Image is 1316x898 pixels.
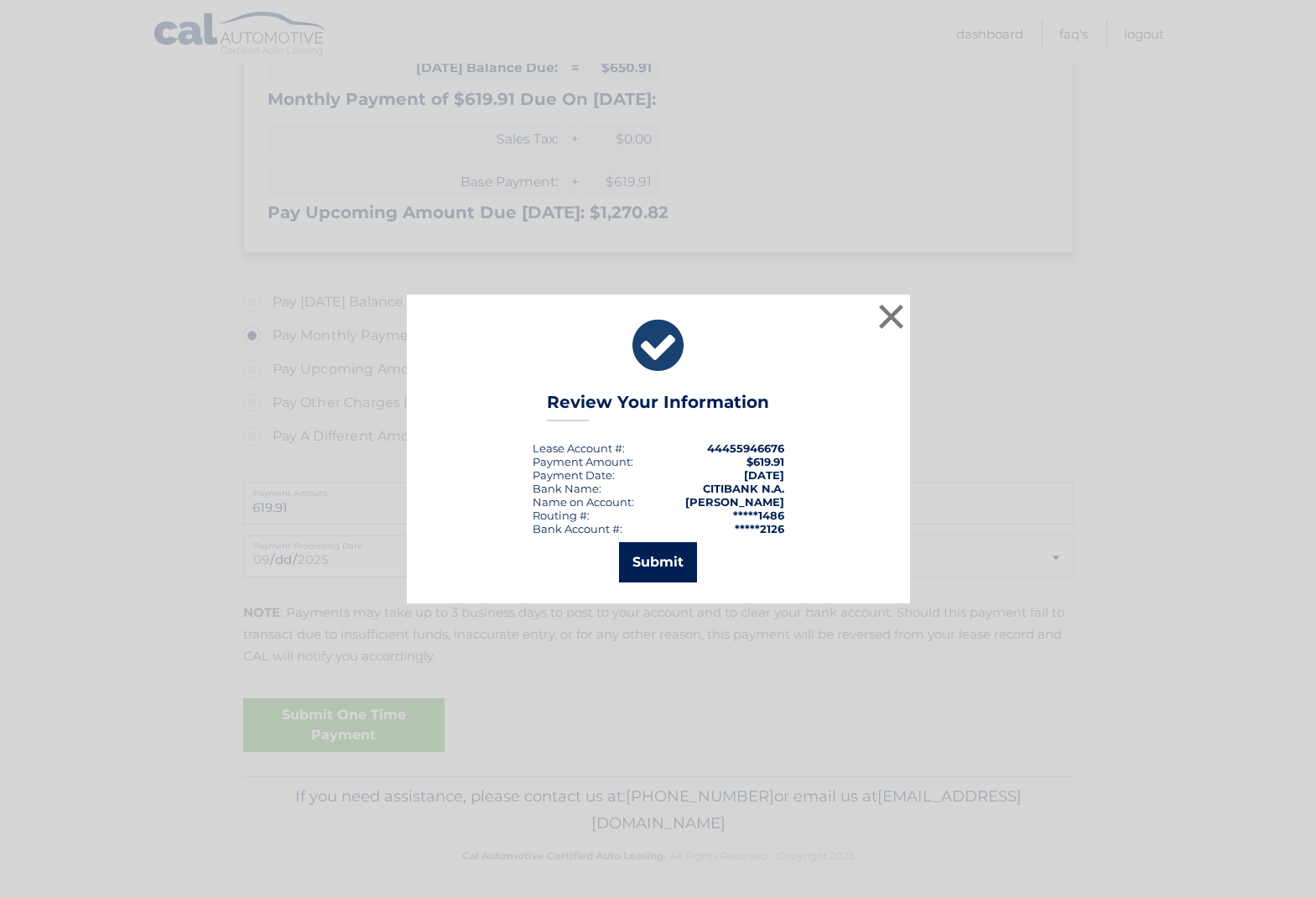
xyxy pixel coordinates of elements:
div: Name on Account: [533,495,634,509]
button: × [875,300,908,333]
div: Lease Account #: [533,441,625,455]
span: Payment Date [533,468,612,482]
div: : [533,468,615,482]
strong: CITIBANK N.A. [703,482,784,495]
h3: Review Your Information [547,392,769,421]
div: Bank Account #: [533,522,622,535]
div: Payment Amount: [533,455,633,468]
strong: [PERSON_NAME] [685,495,784,509]
button: Submit [619,542,697,582]
strong: 44455946676 [707,441,784,455]
div: Routing #: [533,509,590,522]
div: Bank Name: [533,482,601,495]
span: $619.91 [746,455,784,468]
span: [DATE] [744,468,784,482]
